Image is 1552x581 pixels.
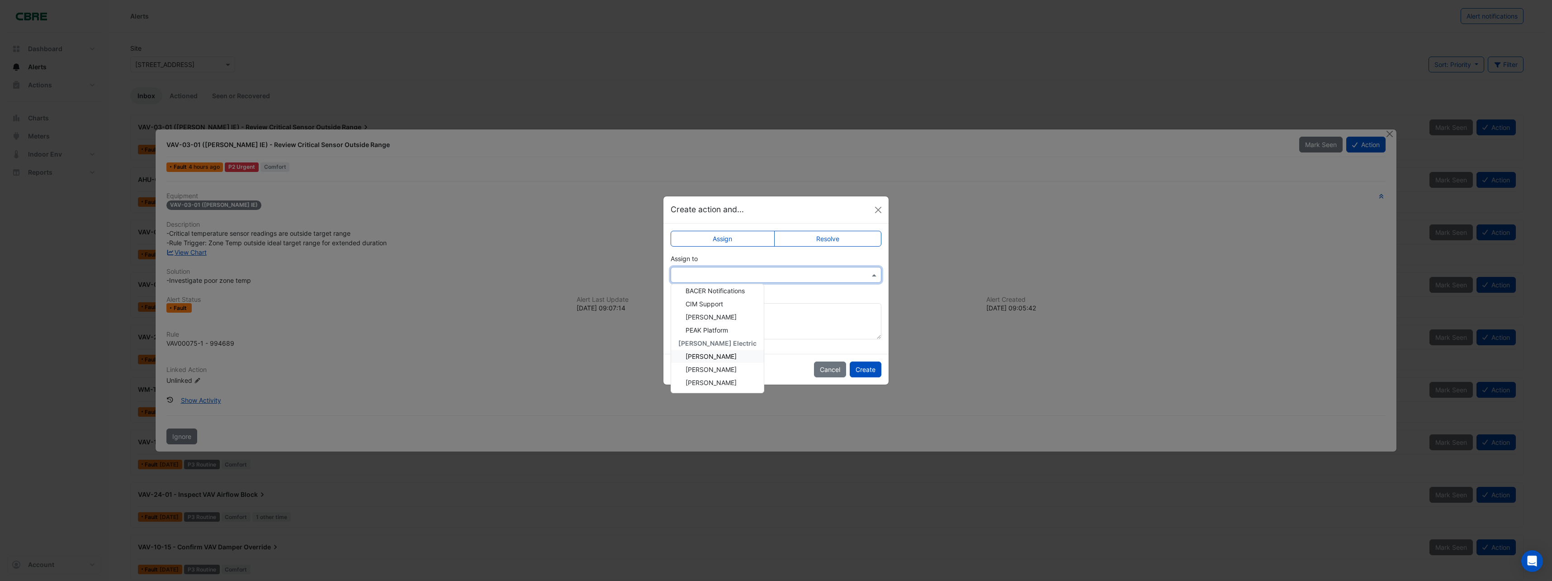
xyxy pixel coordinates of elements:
[686,287,745,295] span: BACER Notifications
[686,326,728,334] span: PEAK Platform
[774,231,882,247] label: Resolve
[671,204,744,215] h5: Create action and...
[686,352,737,360] span: [PERSON_NAME]
[671,231,775,247] label: Assign
[686,379,737,386] span: [PERSON_NAME]
[671,284,764,393] div: Options List
[686,300,723,308] span: CIM Support
[678,339,757,347] span: [PERSON_NAME] Electric
[671,254,698,263] label: Assign to
[686,366,737,373] span: [PERSON_NAME]
[814,362,846,377] button: Cancel
[1521,550,1543,572] div: Open Intercom Messenger
[850,362,881,377] button: Create
[686,313,737,321] span: [PERSON_NAME]
[871,203,885,217] button: Close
